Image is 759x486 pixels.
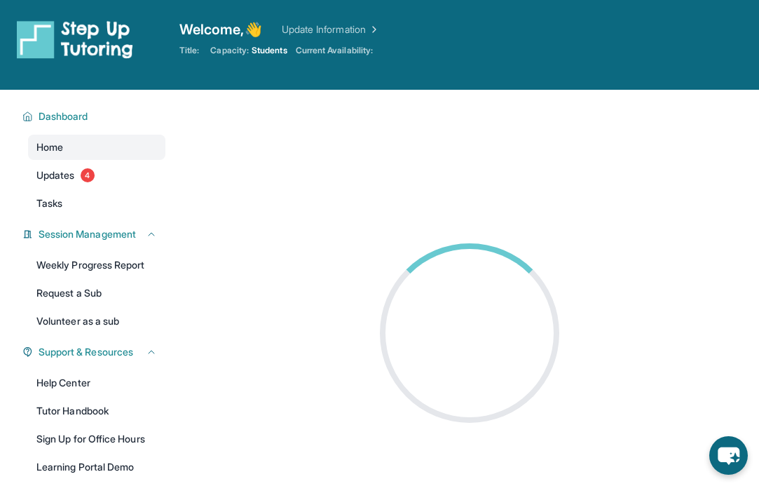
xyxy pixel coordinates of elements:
a: Learning Portal Demo [28,454,165,480]
span: Capacity: [210,45,249,56]
a: Volunteer as a sub [28,309,165,334]
span: Dashboard [39,109,88,123]
a: Home [28,135,165,160]
a: Tasks [28,191,165,216]
a: Request a Sub [28,281,165,306]
span: Current Availability: [296,45,373,56]
span: Welcome, 👋 [179,20,262,39]
span: 4 [81,168,95,182]
span: Home [36,140,63,154]
span: Updates [36,168,75,182]
a: Sign Up for Office Hours [28,426,165,452]
span: Tasks [36,196,62,210]
button: chat-button [709,436,748,475]
a: Help Center [28,370,165,396]
a: Weekly Progress Report [28,252,165,278]
a: Update Information [282,22,380,36]
span: Title: [179,45,199,56]
img: logo [17,20,133,59]
button: Session Management [33,227,157,241]
span: Session Management [39,227,136,241]
img: Chevron Right [366,22,380,36]
a: Tutor Handbook [28,398,165,424]
span: Students [252,45,287,56]
button: Support & Resources [33,345,157,359]
a: Updates4 [28,163,165,188]
span: Support & Resources [39,345,133,359]
button: Dashboard [33,109,157,123]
